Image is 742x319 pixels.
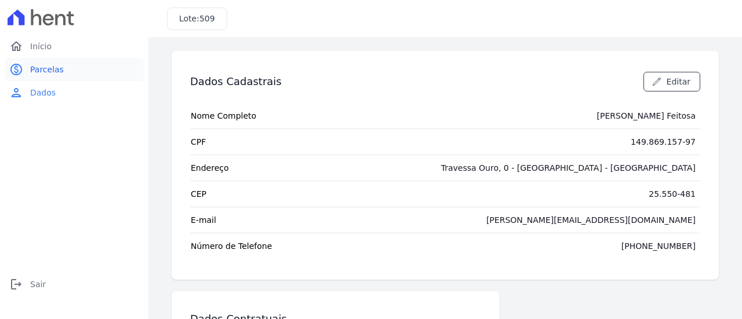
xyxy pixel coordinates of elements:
i: person [9,86,23,100]
div: 25.550-481 [649,188,696,200]
i: home [9,39,23,53]
span: Editar [667,76,690,87]
h3: Dados Cadastrais [190,75,282,89]
span: CPF [191,136,206,148]
i: paid [9,63,23,76]
span: Número de Telefone [191,240,272,252]
span: Sair [30,278,46,290]
a: personDados [5,81,144,104]
span: Endereço [191,162,229,174]
a: Editar [643,72,700,91]
div: 149.869.157-97 [631,136,696,148]
a: paidParcelas [5,58,144,81]
a: logoutSair [5,273,144,296]
div: [PERSON_NAME][EMAIL_ADDRESS][DOMAIN_NAME] [486,214,696,226]
span: E-mail [191,214,216,226]
span: CEP [191,188,206,200]
span: Parcelas [30,64,64,75]
div: [PHONE_NUMBER] [621,240,696,252]
div: [PERSON_NAME] Feitosa [597,110,696,122]
span: Dados [30,87,56,98]
span: Nome Completo [191,110,256,122]
div: Travessa Ouro, 0 - [GEOGRAPHIC_DATA] - [GEOGRAPHIC_DATA] [441,162,696,174]
span: Início [30,41,52,52]
i: logout [9,277,23,291]
a: homeInício [5,35,144,58]
span: 509 [199,14,215,23]
h3: Lote: [179,13,215,25]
